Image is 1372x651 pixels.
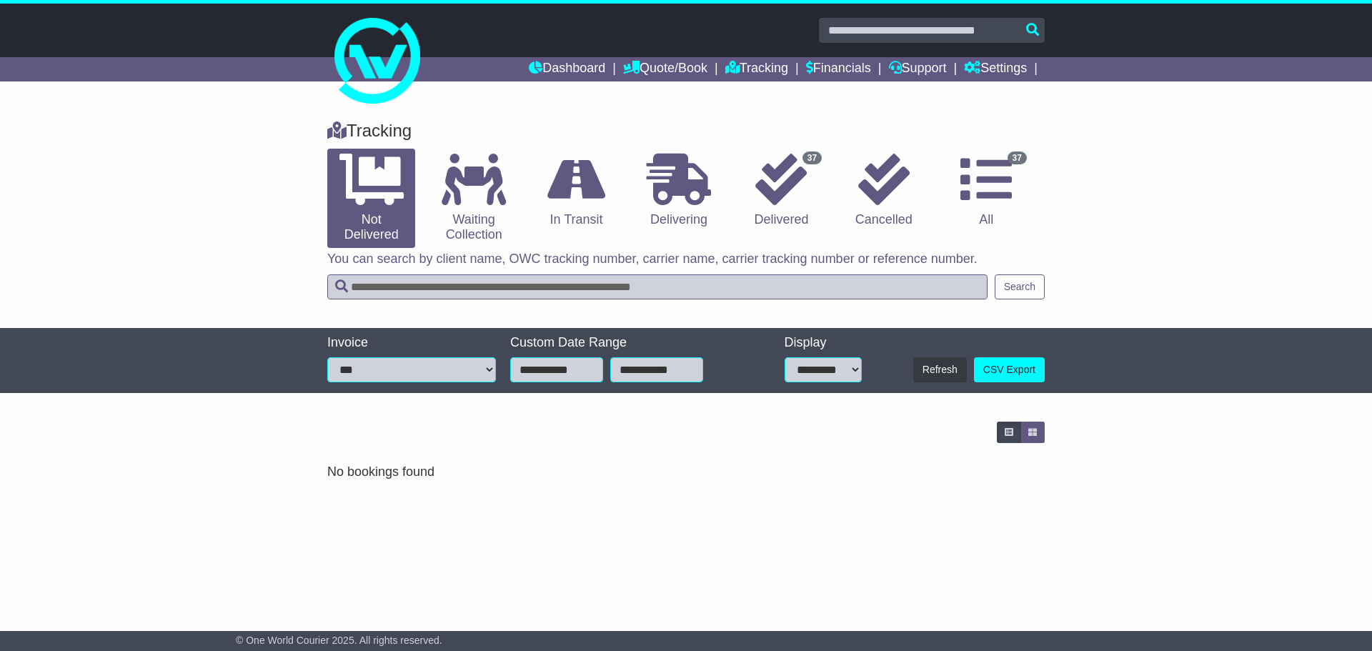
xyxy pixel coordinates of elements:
[529,57,605,81] a: Dashboard
[327,464,1045,480] div: No bookings found
[532,149,620,233] a: In Transit
[806,57,871,81] a: Financials
[510,335,740,351] div: Custom Date Range
[964,57,1027,81] a: Settings
[889,57,947,81] a: Support
[320,121,1052,141] div: Tracking
[943,149,1030,233] a: 37 All
[802,151,822,164] span: 37
[913,357,967,382] button: Refresh
[1008,151,1027,164] span: 37
[236,635,442,646] span: © One World Courier 2025. All rights reserved.
[785,335,862,351] div: Display
[429,149,517,248] a: Waiting Collection
[737,149,825,233] a: 37 Delivered
[725,57,788,81] a: Tracking
[327,335,496,351] div: Invoice
[974,357,1045,382] a: CSV Export
[327,252,1045,267] p: You can search by client name, OWC tracking number, carrier name, carrier tracking number or refe...
[327,149,415,248] a: Not Delivered
[635,149,722,233] a: Delivering
[840,149,928,233] a: Cancelled
[623,57,707,81] a: Quote/Book
[995,274,1045,299] button: Search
